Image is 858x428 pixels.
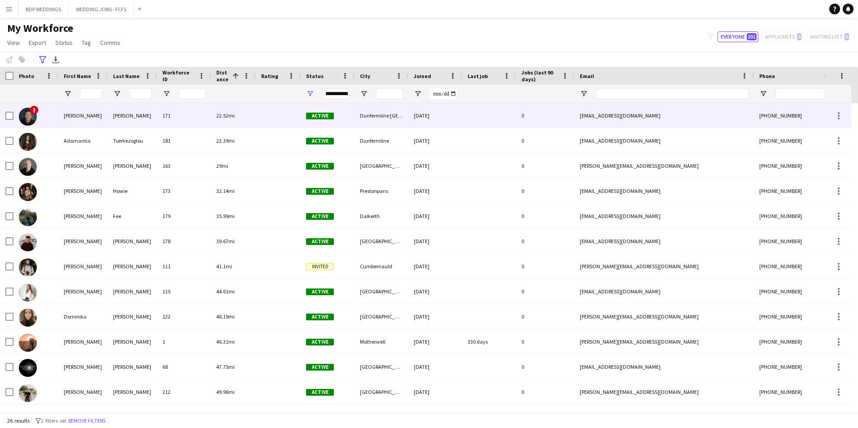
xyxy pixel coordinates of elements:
[355,153,408,178] div: [GEOGRAPHIC_DATA]
[306,138,334,144] span: Active
[216,263,232,270] span: 41.1mi
[19,258,37,276] img: John Conway
[19,208,37,226] img: Patrick Fee
[157,279,211,304] div: 115
[19,359,37,377] img: Paul Duffy-McLeish
[414,90,422,98] button: Open Filter Menu
[516,380,574,404] div: 0
[216,112,235,119] span: 22.52mi
[96,37,124,48] a: Comms
[355,380,408,404] div: [GEOGRAPHIC_DATA]
[408,354,462,379] div: [DATE]
[108,329,157,354] div: [PERSON_NAME]
[516,354,574,379] div: 0
[19,133,37,151] img: Adamantia Tserkezoglou
[355,128,408,153] div: Dunfermline
[19,309,37,327] img: Dominika Stadler
[108,128,157,153] div: Tserkezoglou
[4,37,23,48] a: View
[306,73,324,79] span: Status
[574,380,754,404] div: [PERSON_NAME][EMAIL_ADDRESS][DOMAIN_NAME]
[19,108,37,126] img: Adam Stanley
[19,158,37,176] img: Jon Robertson
[66,416,107,426] button: Remove filters
[30,105,39,114] span: !
[19,284,37,301] img: Harriet Gordon
[58,354,108,379] div: [PERSON_NAME]
[574,179,754,203] div: [EMAIL_ADDRESS][DOMAIN_NAME]
[574,103,754,128] div: [EMAIL_ADDRESS][DOMAIN_NAME]
[306,364,334,371] span: Active
[360,73,370,79] span: City
[157,153,211,178] div: 163
[408,329,462,354] div: [DATE]
[58,153,108,178] div: [PERSON_NAME]
[108,254,157,279] div: [PERSON_NAME]
[69,0,134,18] button: WEDDING JOBS - FCFS
[516,204,574,228] div: 0
[58,329,108,354] div: [PERSON_NAME]
[516,254,574,279] div: 0
[355,204,408,228] div: Dalkeith
[157,380,211,404] div: 212
[58,380,108,404] div: [PERSON_NAME]
[37,54,48,65] app-action-btn: Advanced filters
[216,238,235,245] span: 39.67mi
[306,213,334,220] span: Active
[216,338,235,345] span: 46.31mi
[306,263,334,270] span: Invited
[408,179,462,203] div: [DATE]
[521,69,558,83] span: Jobs (last 90 days)
[355,304,408,329] div: [GEOGRAPHIC_DATA]
[574,204,754,228] div: [EMAIL_ADDRESS][DOMAIN_NAME]
[580,73,594,79] span: Email
[580,90,588,98] button: Open Filter Menu
[516,179,574,203] div: 0
[355,329,408,354] div: Motherwell
[574,153,754,178] div: [PERSON_NAME][EMAIL_ADDRESS][DOMAIN_NAME]
[574,329,754,354] div: [PERSON_NAME][EMAIL_ADDRESS][DOMAIN_NAME]
[19,73,34,79] span: Photo
[408,103,462,128] div: [DATE]
[261,73,278,79] span: Rating
[162,90,171,98] button: Open Filter Menu
[216,363,235,370] span: 47.75mi
[408,254,462,279] div: [DATE]
[108,103,157,128] div: [PERSON_NAME]
[408,279,462,304] div: [DATE]
[113,90,121,98] button: Open Filter Menu
[216,288,235,295] span: 44.61mi
[108,354,157,379] div: [PERSON_NAME]
[58,229,108,253] div: [PERSON_NAME]
[306,238,334,245] span: Active
[306,113,334,119] span: Active
[58,179,108,203] div: [PERSON_NAME]
[108,153,157,178] div: [PERSON_NAME]
[306,163,334,170] span: Active
[7,39,20,47] span: View
[25,37,50,48] a: Export
[179,88,206,99] input: Workforce ID Filter Input
[108,229,157,253] div: [PERSON_NAME]
[58,304,108,329] div: Dominika
[113,73,140,79] span: Last Name
[718,31,758,42] button: Everyone201
[19,384,37,402] img: Ross Hutcheson
[355,229,408,253] div: [GEOGRAPHIC_DATA]
[408,153,462,178] div: [DATE]
[108,380,157,404] div: [PERSON_NAME]
[157,354,211,379] div: 68
[78,37,95,48] a: Tag
[19,233,37,251] img: Marc Campbell
[574,229,754,253] div: [EMAIL_ADDRESS][DOMAIN_NAME]
[516,329,574,354] div: 0
[306,339,334,345] span: Active
[306,288,334,295] span: Active
[430,88,457,99] input: Joined Filter Input
[216,69,229,83] span: Distance
[18,0,69,18] button: BDP WEDDINGS
[157,103,211,128] div: 171
[52,37,76,48] a: Status
[414,73,431,79] span: Joined
[58,279,108,304] div: [PERSON_NAME]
